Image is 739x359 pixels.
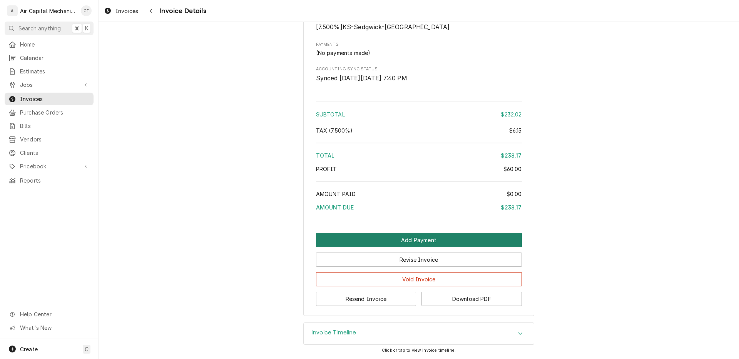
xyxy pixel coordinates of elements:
[5,52,94,64] a: Calendar
[316,15,522,32] div: Tax Type
[303,322,534,345] div: Invoice Timeline
[316,23,522,32] span: Tax Type
[5,160,94,173] a: Go to Pricebook
[501,203,522,211] div: $238.17
[18,24,61,32] span: Search anything
[316,99,522,217] div: Amount Summary
[316,190,522,198] div: Amount Paid
[316,66,522,72] span: Accounting Sync Status
[20,176,90,184] span: Reports
[115,7,138,15] span: Invoices
[20,54,90,62] span: Calendar
[316,151,522,160] div: Total
[316,110,522,118] div: Subtotal
[145,5,157,17] button: Navigate back
[503,165,522,173] div: $60.00
[316,111,345,118] span: Subtotal
[316,233,522,247] div: Button Group Row
[5,93,94,105] a: Invoices
[316,253,522,267] button: Revise Invoice
[316,233,522,306] div: Button Group
[7,5,18,16] div: A
[316,204,354,211] span: Amount Due
[20,67,90,75] span: Estimates
[316,286,522,306] div: Button Group Row
[5,146,94,159] a: Clients
[5,106,94,119] a: Purchase Orders
[20,81,78,89] span: Jobs
[304,323,534,344] button: Accordion Details Expand Trigger
[316,165,522,173] div: Profit
[20,135,90,143] span: Vendors
[5,321,94,334] a: Go to What's New
[316,42,522,57] div: Payments
[81,5,92,16] div: Charles Faure's Avatar
[382,348,456,353] span: Click or tap to view invoice timeline.
[5,133,94,146] a: Vendors
[316,166,337,172] span: Profit
[85,24,89,32] span: K
[20,122,90,130] span: Bills
[20,162,78,170] span: Pricebook
[316,66,522,83] div: Accounting Sync Status
[316,292,416,306] button: Resend Invoice
[5,38,94,51] a: Home
[316,126,522,135] div: Tax
[504,190,522,198] div: -$0.00
[5,65,94,78] a: Estimates
[20,40,90,48] span: Home
[157,6,206,16] span: Invoice Details
[5,22,94,35] button: Search anything⌘K
[5,174,94,187] a: Reports
[20,108,90,116] span: Purchase Orders
[501,110,522,118] div: $232.02
[316,42,522,48] label: Payments
[316,74,522,83] span: Accounting Sync Status
[316,191,356,197] span: Amount Paid
[316,247,522,267] div: Button Group Row
[20,310,89,318] span: Help Center
[20,95,90,103] span: Invoices
[311,329,356,336] h3: Invoice Timeline
[316,127,353,134] span: [6.5%] Kansas State [1%] Kansas, Sedgwick County [0%] Kansas, Wichita City
[509,126,522,135] div: $6.15
[101,5,141,17] a: Invoices
[304,323,534,344] div: Accordion Header
[5,120,94,132] a: Bills
[316,152,335,159] span: Total
[5,78,94,91] a: Go to Jobs
[316,233,522,247] button: Add Payment
[316,267,522,286] div: Button Group Row
[20,7,77,15] div: Air Capital Mechanical
[501,151,522,160] div: $238.17
[316,23,450,31] span: [6.5%] Kansas State [1%] Kansas, Sedgwick County [0%] Kansas, Wichita City
[421,292,522,306] button: Download PDF
[85,345,89,353] span: C
[316,75,407,82] span: Synced [DATE][DATE] 7:40 PM
[316,272,522,286] button: Void Invoice
[74,24,80,32] span: ⌘
[5,308,94,321] a: Go to Help Center
[20,346,38,352] span: Create
[81,5,92,16] div: CF
[20,149,90,157] span: Clients
[20,324,89,332] span: What's New
[316,203,522,211] div: Amount Due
